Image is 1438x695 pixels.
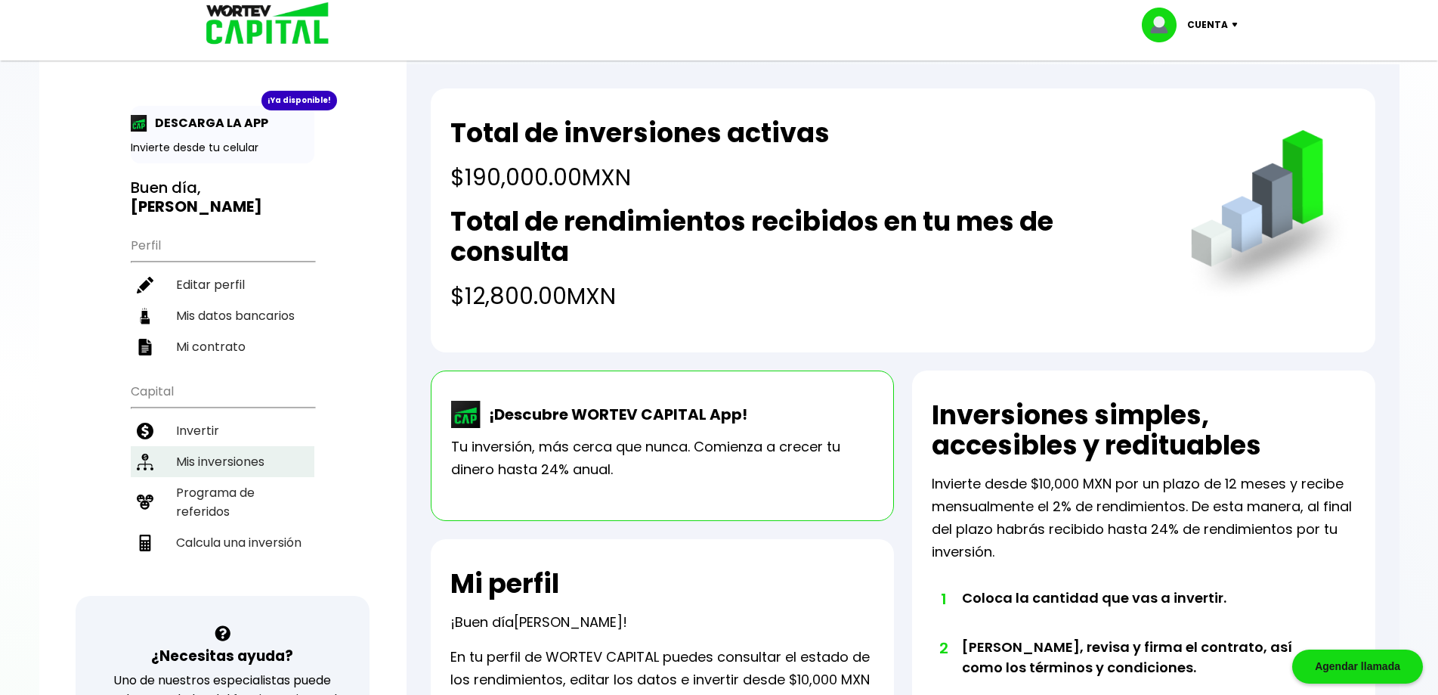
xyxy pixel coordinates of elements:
[151,645,293,667] h3: ¿Necesitas ayuda?
[131,331,314,362] a: Mi contrato
[1142,8,1187,42] img: profile-image
[131,228,314,362] ul: Perfil
[131,415,314,446] a: Invertir
[137,308,153,324] img: datos-icon.10cf9172.svg
[131,269,314,300] a: Editar perfil
[450,569,559,599] h2: Mi perfil
[131,300,314,331] a: Mis datos bancarios
[932,400,1356,461] h2: Inversiones simples, accesibles y redituables
[131,115,147,132] img: app-icon
[131,140,314,156] p: Invierte desde tu celular
[451,436,874,481] p: Tu inversión, más cerca que nunca. Comienza a crecer tu dinero hasta 24% anual.
[962,588,1313,637] li: Coloca la cantidad que vas a invertir.
[137,423,153,439] img: invertir-icon.b3b967d7.svg
[450,279,1160,313] h4: $12,800.00 MXN
[137,277,153,293] img: editar-icon.952d3147.svg
[451,401,481,428] img: wortev-capital-app-icon
[514,613,623,631] span: [PERSON_NAME]
[450,611,627,634] p: ¡Buen día !
[261,91,337,110] div: ¡Ya disponible!
[131,527,314,558] a: Calcula una inversión
[131,446,314,477] a: Mis inversiones
[1228,23,1248,27] img: icon-down
[131,477,314,527] a: Programa de referidos
[450,206,1160,267] h2: Total de rendimientos recibidos en tu mes de consulta
[137,454,153,470] img: inversiones-icon.6695dc30.svg
[137,494,153,510] img: recomiendanos-icon.9b8e9327.svg
[1292,650,1423,684] div: Agendar llamada
[1187,14,1228,36] p: Cuenta
[939,588,947,610] span: 1
[147,113,268,132] p: DESCARGA LA APP
[131,178,314,216] h3: Buen día,
[939,637,947,659] span: 2
[137,535,153,551] img: calculadora-icon.17d418c4.svg
[131,374,314,596] ul: Capital
[131,196,262,217] b: [PERSON_NAME]
[1184,130,1356,302] img: grafica.516fef24.png
[481,403,747,426] p: ¡Descubre WORTEV CAPITAL App!
[932,473,1356,563] p: Invierte desde $10,000 MXN por un plazo de 12 meses y recibe mensualmente el 2% de rendimientos. ...
[450,160,830,194] h4: $190,000.00 MXN
[450,118,830,148] h2: Total de inversiones activas
[137,339,153,355] img: contrato-icon.f2db500c.svg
